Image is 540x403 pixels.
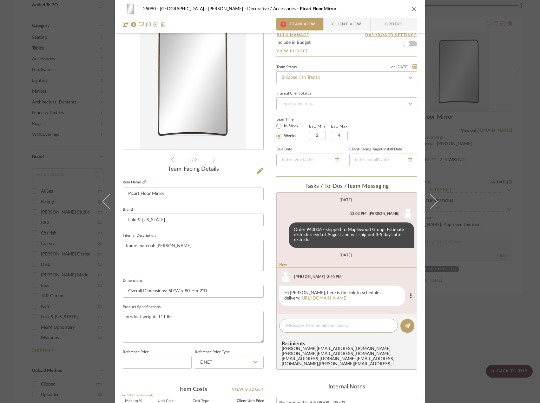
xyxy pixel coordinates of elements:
[123,400,144,403] label: Markup %
[247,7,300,11] span: Decorative / Accessories
[276,66,297,69] div: Team Status
[283,133,296,139] label: Weeks
[123,285,264,298] input: Enter the dimensions of this item
[332,18,361,30] span: Client View
[123,234,156,237] label: Internal Description
[123,214,264,226] input: Enter Brand
[123,180,146,185] label: Item Name
[276,122,309,140] mat-radio-group: Select item type
[123,208,133,211] label: Brand
[279,286,405,306] div: Hi [PERSON_NAME], here is the link to schedule a delivery:
[339,198,352,202] div: [DATE]
[123,279,142,282] label: Dimensions
[300,7,336,11] span: Picart Floor Mirror
[143,7,247,11] span: 25090 - [GEOGRAPHIC_DATA] - [PERSON_NAME]
[294,274,325,280] div: [PERSON_NAME]
[187,400,214,403] label: Cost Type
[391,65,396,69] span: on
[290,18,316,30] span: Team View
[279,270,292,283] img: user_avatar.png
[276,154,344,166] input: Enter Due Date
[365,32,417,38] button: Dashboard Settings
[277,262,417,268] div: New
[402,207,414,220] img: user_avatar.png
[369,211,399,216] div: [PERSON_NAME]
[123,3,138,15] img: b7c77469-355d-484c-9e53-dee9d837dd2c_48x40.jpg
[276,148,292,151] label: Due Date
[300,296,347,301] a: [URL][DOMAIN_NAME]
[412,6,417,12] button: close
[282,347,414,367] div: [PERSON_NAME][EMAIL_ADDRESS][DOMAIN_NAME] , [PERSON_NAME][EMAIL_ADDRESS][DOMAIN_NAME] , [EMAIL_AD...
[123,166,264,173] div: Team-Facing Details
[350,211,366,216] div: 12:02 PM
[276,384,417,391] div: Internal Notes
[276,92,311,95] div: Internal Client Status
[305,183,347,189] span: Tasks / To-Dos /
[331,124,348,129] label: Est. Max
[276,183,417,190] div: team Messaging
[123,386,264,393] div: Item Costs
[349,148,402,151] label: Client-Facing Target Install Date
[276,71,417,84] input: Type to Search…
[282,341,414,347] span: Recipients:
[123,306,161,309] label: Product Specifications
[349,154,417,166] input: Enter Install Date
[283,123,299,129] label: In Stock
[396,65,409,69] span: [DATE]
[276,97,417,110] input: Type to Search…
[280,22,286,27] span: 1
[232,386,264,393] a: View Budget
[276,116,309,122] label: Lead Time
[123,12,263,149] div: 0
[309,124,325,129] label: Est. Min
[276,32,310,38] button: Bulk Manage
[161,22,166,27] img: Remove from project
[149,400,182,403] label: Unit Cost
[123,351,149,354] label: Reference Price
[327,274,341,280] div: 3:40 PM
[195,158,198,162] span: 2
[123,188,264,200] input: Enter Item Name
[195,351,230,354] label: Reference Price Type
[339,253,352,257] div: [DATE]
[289,222,414,248] div: Order 940006 - shipped to Maplewood Group. Estimate restock is end of August and will ship out 3-...
[219,400,264,403] label: Client Unit Price
[276,49,417,54] a: View Budget
[140,12,246,149] img: b7c77469-355d-484c-9e53-dee9d837dd2c_436x436.jpg
[378,18,410,30] span: Orders
[189,158,192,162] span: 1
[192,158,195,162] span: /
